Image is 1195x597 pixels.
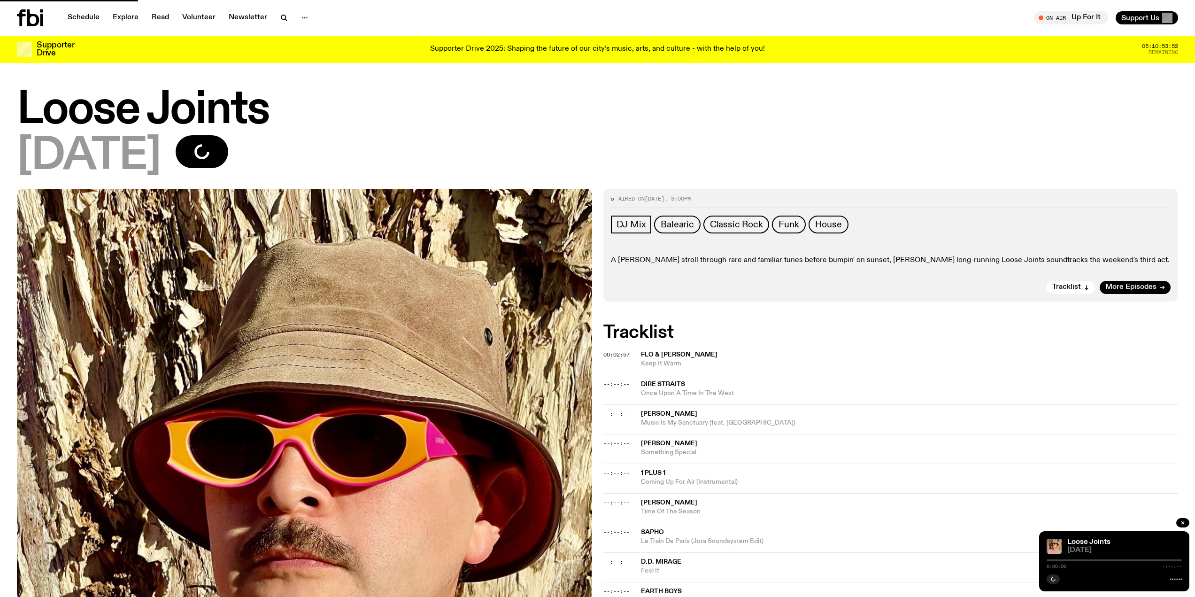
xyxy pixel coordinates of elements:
span: --:--:-- [603,499,630,506]
h3: Supporter Drive [37,41,74,57]
span: [DATE] [645,195,664,202]
span: --:--:-- [603,588,630,595]
span: [DATE] [1067,547,1182,554]
p: Supporter Drive 2025: Shaping the future of our city’s music, arts, and culture - with the help o... [430,45,765,54]
span: D.D. Mirage [641,558,681,565]
a: House [809,216,848,233]
span: , 3:00pm [664,195,691,202]
span: Classic Rock [710,219,763,230]
span: --:--:-- [603,410,630,418]
span: Remaining [1149,50,1178,55]
span: Something Special [641,448,1179,457]
a: Volunteer [177,11,221,24]
button: On AirUp For It [1034,11,1108,24]
span: Dire Straits [641,381,685,388]
span: Time Of The Season [641,507,1179,516]
span: Coming Up For Air (Instrumental) [641,478,1179,487]
img: Tyson stands in front of a paperbark tree wearing orange sunglasses, a suede bucket hat and a pin... [1047,539,1062,554]
span: Earth Boys [641,588,682,595]
span: [PERSON_NAME] [641,499,697,506]
a: Schedule [62,11,105,24]
a: Funk [772,216,805,233]
p: A [PERSON_NAME] stroll through rare and familiar tunes before bumpin' on sunset, [PERSON_NAME] lo... [611,256,1171,265]
span: --:--:-- [603,440,630,447]
span: 00:02:57 [603,351,630,358]
a: Balearic [654,216,700,233]
span: -:--:-- [1162,564,1182,569]
span: [PERSON_NAME] [641,440,697,447]
a: Loose Joints [1067,538,1110,546]
button: Support Us [1116,11,1178,24]
span: --:--:-- [603,558,630,566]
span: Le Train De Paris (Jura Soundsystem Edit) [641,537,1179,546]
span: --:--:-- [603,380,630,388]
span: 05:10:53:52 [1142,44,1178,49]
span: 0:00:00 [1047,564,1066,569]
a: More Episodes [1100,281,1171,294]
span: Support Us [1121,14,1159,22]
a: Read [146,11,175,24]
span: House [815,219,842,230]
span: 1 Plus 1 [641,470,665,476]
span: Music Is My Sanctuary (feat. [GEOGRAPHIC_DATA]) [641,419,1179,427]
a: Newsletter [223,11,273,24]
span: DJ Mix [617,219,646,230]
span: More Episodes [1105,284,1156,291]
span: Flo & [PERSON_NAME] [641,351,717,358]
span: Balearic [661,219,694,230]
span: Once Upon A Time In The West [641,389,1179,398]
span: Keep It Warm [641,359,1179,368]
button: Tracklist [1047,281,1095,294]
span: Funk [779,219,799,230]
span: [DATE] [17,135,161,178]
span: Sapho [641,529,664,535]
h1: Loose Joints [17,89,1178,132]
span: [PERSON_NAME] [641,411,697,417]
a: DJ Mix [611,216,652,233]
span: Aired on [618,195,645,202]
h2: Tracklist [603,324,1179,341]
span: --:--:-- [603,528,630,536]
a: Classic Rock [703,216,770,233]
button: 00:02:57 [603,352,630,357]
a: Explore [107,11,144,24]
span: --:--:-- [603,469,630,477]
span: Feel It [641,566,1096,575]
span: Tracklist [1052,284,1081,291]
